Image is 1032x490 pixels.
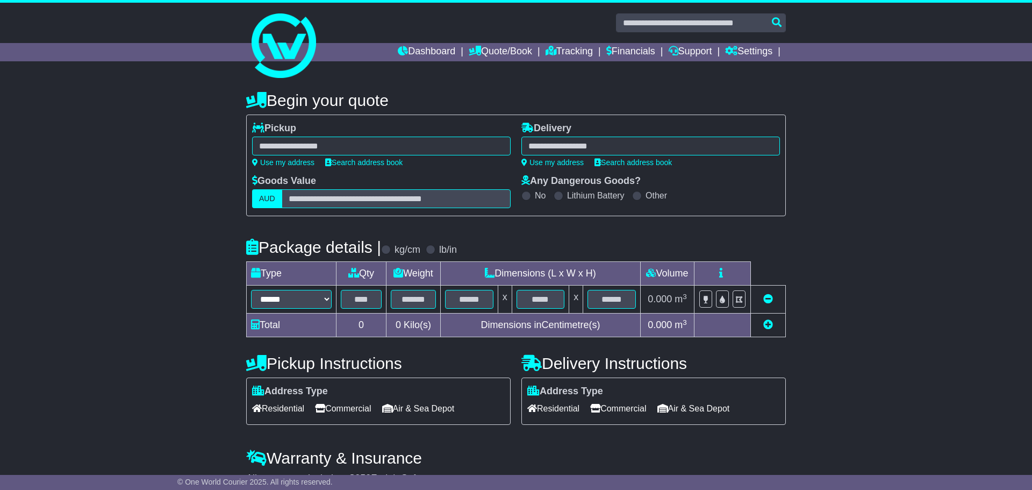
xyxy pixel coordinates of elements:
a: Dashboard [398,43,455,61]
a: Tracking [546,43,593,61]
span: 0.000 [648,294,672,304]
a: Financials [606,43,655,61]
td: Type [247,262,336,286]
span: 0.000 [648,319,672,330]
a: Use my address [252,158,314,167]
span: 0 [396,319,401,330]
sup: 3 [683,293,687,301]
td: Qty [336,262,386,286]
a: Search address book [594,158,672,167]
a: Add new item [763,319,773,330]
td: 0 [336,314,386,337]
label: Pickup [252,123,296,134]
span: © One World Courier 2025. All rights reserved. [177,478,333,486]
td: Weight [386,262,441,286]
td: Volume [640,262,694,286]
td: x [569,286,583,314]
span: m [675,294,687,304]
label: Address Type [527,386,603,397]
td: x [498,286,512,314]
label: Lithium Battery [567,190,625,201]
a: Search address book [325,158,403,167]
span: Residential [252,400,304,417]
h4: Warranty & Insurance [246,449,786,467]
a: Support [669,43,712,61]
span: Commercial [590,400,646,417]
span: m [675,319,687,330]
a: Remove this item [763,294,773,304]
label: AUD [252,189,282,208]
label: Address Type [252,386,328,397]
span: Residential [527,400,579,417]
label: lb/in [439,244,457,256]
h4: Pickup Instructions [246,354,511,372]
sup: 3 [683,318,687,326]
label: kg/cm [395,244,420,256]
td: Dimensions in Centimetre(s) [440,314,640,337]
label: Goods Value [252,175,316,187]
a: Settings [725,43,772,61]
a: Use my address [521,158,584,167]
h4: Delivery Instructions [521,354,786,372]
label: Other [646,190,667,201]
td: Total [247,314,336,337]
h4: Begin your quote [246,91,786,109]
a: Quote/Book [469,43,532,61]
span: Air & Sea Depot [657,400,730,417]
label: Delivery [521,123,571,134]
div: All our quotes include a $ FreightSafe warranty. [246,473,786,485]
span: Commercial [315,400,371,417]
label: Any Dangerous Goods? [521,175,641,187]
label: No [535,190,546,201]
td: Dimensions (L x W x H) [440,262,640,286]
td: Kilo(s) [386,314,441,337]
span: Air & Sea Depot [382,400,455,417]
span: 250 [355,473,371,484]
h4: Package details | [246,238,381,256]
